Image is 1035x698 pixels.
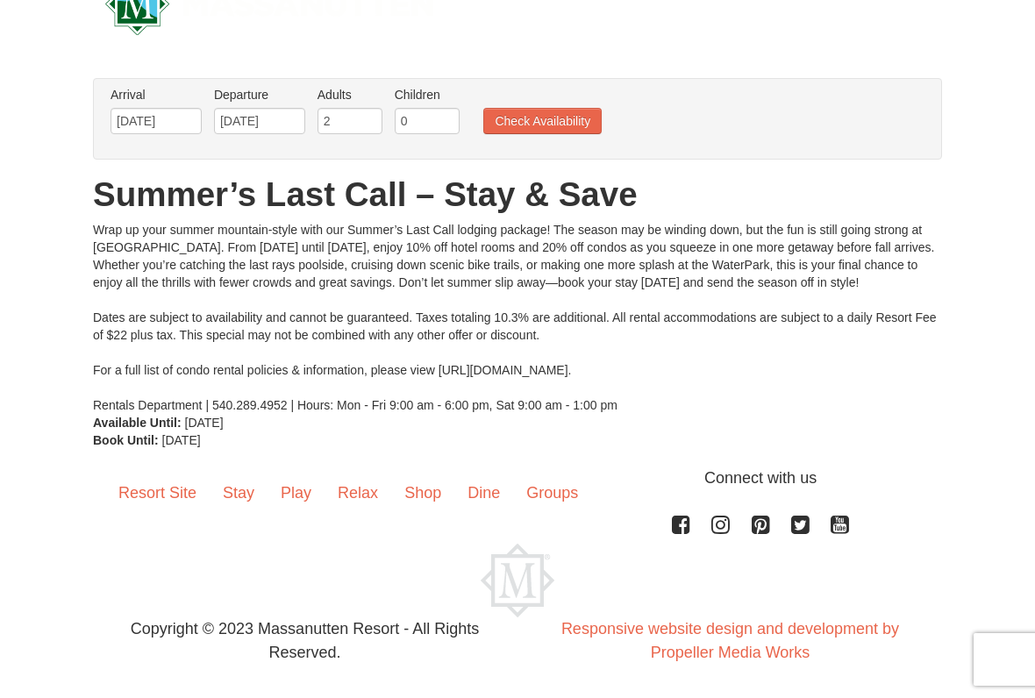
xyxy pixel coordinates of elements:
span: [DATE] [162,433,201,447]
a: Resort Site [105,467,210,521]
label: Arrival [111,86,202,103]
div: Wrap up your summer mountain-style with our Summer’s Last Call lodging package! The season may be... [93,221,942,414]
a: Shop [391,467,454,521]
a: Responsive website design and development by Propeller Media Works [561,620,899,661]
label: Departure [214,86,305,103]
p: Copyright © 2023 Massanutten Resort - All Rights Reserved. [92,617,517,665]
label: Children [395,86,460,103]
a: Dine [454,467,513,521]
button: Check Availability [483,108,602,134]
a: Stay [210,467,268,521]
strong: Available Until: [93,416,182,430]
a: Relax [325,467,391,521]
span: [DATE] [185,416,224,430]
a: Play [268,467,325,521]
a: Groups [513,467,591,521]
img: Massanutten Resort Logo [481,544,554,617]
strong: Book Until: [93,433,159,447]
label: Adults [318,86,382,103]
h1: Summer’s Last Call – Stay & Save [93,177,942,212]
